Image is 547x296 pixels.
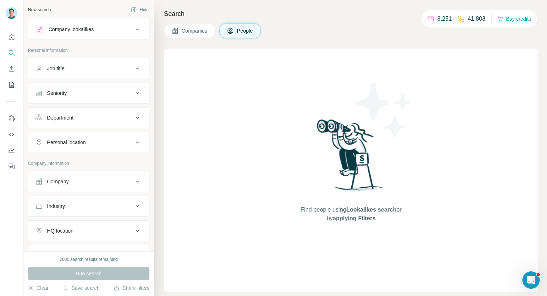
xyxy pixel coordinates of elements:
[6,112,17,125] button: Use Surfe on LinkedIn
[346,207,397,213] span: Lookalikes search
[60,256,118,263] div: 2000 search results remaining
[522,271,540,289] iframe: Intercom live chat
[164,9,538,19] h4: Search
[28,284,48,292] button: Clear
[28,21,149,38] button: Company lookalikes
[48,26,94,33] div: Company lookalikes
[6,46,17,59] button: Search
[28,84,149,102] button: Seniority
[293,205,409,223] span: Find people using or by
[28,160,149,167] p: Company information
[6,30,17,43] button: Quick start
[47,178,69,185] div: Company
[6,128,17,141] button: Use Surfe API
[314,117,389,198] img: Surfe Illustration - Woman searching with binoculars
[47,227,73,234] div: HQ location
[6,62,17,75] button: Enrich CSV
[6,7,17,19] img: Avatar
[63,284,99,292] button: Save search
[497,14,531,24] button: Buy credits
[47,139,86,146] div: Personal location
[47,65,64,72] div: Job title
[28,247,149,264] button: Annual revenue ($)
[28,222,149,239] button: HQ location
[47,114,73,121] div: Department
[6,144,17,157] button: Dashboard
[28,173,149,190] button: Company
[47,89,67,97] div: Seniority
[28,109,149,126] button: Department
[28,7,51,13] div: New search
[182,27,208,34] span: Companies
[6,160,17,173] button: Feedback
[126,4,154,15] button: Hide
[28,134,149,151] button: Personal location
[28,197,149,215] button: Industry
[437,14,452,23] p: 8,251
[28,60,149,77] button: Job title
[6,78,17,91] button: My lists
[114,284,149,292] button: Share filters
[351,78,416,143] img: Surfe Illustration - Stars
[28,47,149,54] p: Personal information
[468,14,485,23] p: 41,803
[237,27,254,34] span: People
[333,215,376,221] span: applying Filters
[47,203,65,210] div: Industry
